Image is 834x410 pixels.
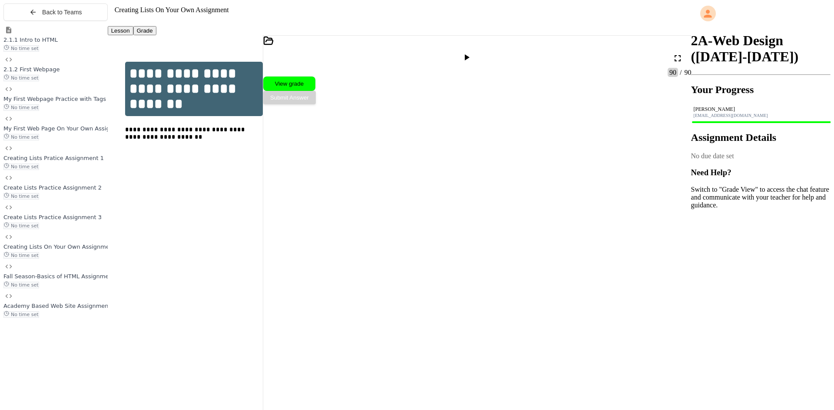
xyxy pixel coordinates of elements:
span: 2.1.2 First Webpage [3,66,60,73]
span: Create Lists Practice Assignment 3 [3,214,102,220]
p: Switch to "Grade View" to access the chat feature and communicate with your teacher for help and ... [691,186,831,209]
div: [PERSON_NAME] [694,106,828,113]
button: Back to Teams [3,3,108,21]
h2: Assignment Details [691,132,831,143]
span: No time set [3,311,39,318]
span: No time set [3,45,39,52]
span: No time set [3,252,39,259]
span: Back to Teams [42,9,82,16]
button: Lesson [108,26,133,35]
h1: 2A-Web Design ([DATE]-[DATE]) [691,33,831,65]
span: No time set [3,223,39,229]
div: No due date set [691,152,831,160]
span: Creating Lists Pratice Assignment 1 [3,155,104,161]
span: Creating Lists On Your Own Assignment [3,243,115,250]
span: No time set [3,193,39,200]
h2: Your Progress [691,84,831,96]
span: / [680,69,682,76]
span: No time set [3,75,39,81]
span: Creating Lists On Your Own Assignment [115,6,229,13]
span: 2.1.1 Intro to HTML [3,37,58,43]
span: No time set [3,163,39,170]
span: My First Web Page On Your Own Assignment [3,125,128,132]
span: Fall Season-Basics of HTML Assignment [3,273,115,280]
span: No time set [3,282,39,288]
h3: Need Help? [691,168,831,177]
span: 90 [683,69,692,76]
button: View grade [263,77,315,91]
button: Grade [133,26,156,35]
span: Submit Answer [270,94,309,101]
span: No time set [3,134,39,140]
span: Create Lists Practice Assignment 2 [3,184,102,191]
span: Academy Based Web Site Assignment [3,303,111,309]
span: My First Webpage Practice with Tags [3,96,106,102]
span: No time set [3,104,39,111]
button: Submit Answer [263,91,316,104]
div: My Account [691,3,831,23]
div: [EMAIL_ADDRESS][DOMAIN_NAME] [694,113,828,118]
span: 90 [668,68,678,77]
